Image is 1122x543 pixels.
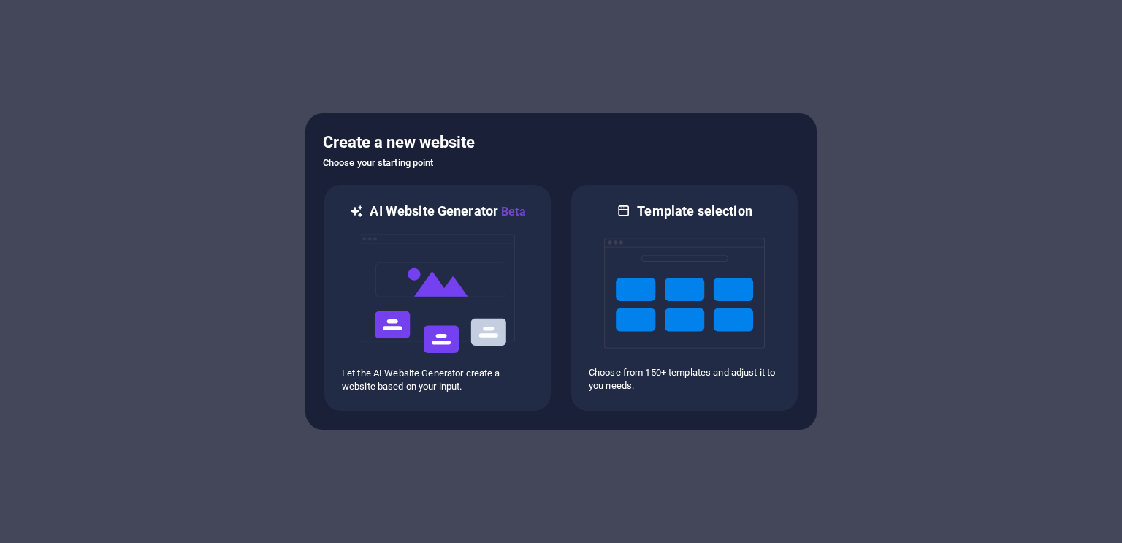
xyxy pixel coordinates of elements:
h6: AI Website Generator [370,202,525,221]
h6: Choose your starting point [323,154,799,172]
p: Let the AI Website Generator create a website based on your input. [342,367,533,393]
div: AI Website GeneratorBetaaiLet the AI Website Generator create a website based on your input. [323,183,552,412]
p: Choose from 150+ templates and adjust it to you needs. [589,366,780,392]
span: Beta [498,205,526,219]
h6: Template selection [637,202,752,220]
img: ai [357,221,518,367]
h5: Create a new website [323,131,799,154]
div: Template selectionChoose from 150+ templates and adjust it to you needs. [570,183,799,412]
